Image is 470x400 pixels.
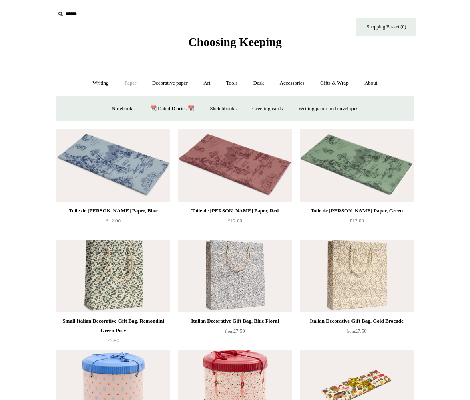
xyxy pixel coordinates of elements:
[300,240,414,312] img: Italian Decorative Gift Bag, Gold Brocade
[302,316,412,326] div: Italian Decorative Gift Bag, Gold Brocade
[117,73,144,94] a: Paper
[56,240,170,312] img: Small Italian Decorative Gift Bag, Remondini Green Posy
[349,218,364,224] span: £12.00
[273,73,312,94] a: Accessories
[56,316,170,349] a: Small Italian Decorative Gift Bag, Remondini Green Posy £7.50
[56,129,170,202] a: Toile de Jouy Tissue Paper, Blue Toile de Jouy Tissue Paper, Blue
[300,129,414,202] a: Toile de Jouy Tissue Paper, Green Toile de Jouy Tissue Paper, Green
[56,129,170,202] img: Toile de Jouy Tissue Paper, Blue
[228,218,242,224] span: £12.00
[302,206,412,216] div: Toile de [PERSON_NAME] Paper, Green
[246,73,271,94] a: Desk
[313,73,356,94] a: Gifts & Wrap
[178,240,292,312] img: Italian Decorative Gift Bag, Blue Floral
[300,240,414,312] a: Italian Decorative Gift Bag, Gold Brocade Italian Decorative Gift Bag, Gold Brocade
[56,206,170,239] a: Toile de [PERSON_NAME] Paper, Blue £12.00
[188,42,282,47] a: Choosing Keeping
[225,328,245,334] span: £7.50
[300,316,414,349] a: Italian Decorative Gift Bag, Gold Brocade from£7.50
[180,206,290,216] div: Toile de [PERSON_NAME] Paper, Red
[107,337,119,343] span: £7.50
[300,206,414,239] a: Toile de [PERSON_NAME] Paper, Green £12.00
[357,73,385,94] a: About
[188,35,282,48] span: Choosing Keeping
[347,329,355,333] span: from
[356,18,416,36] a: Shopping Basket (0)
[106,218,121,224] span: £12.00
[178,240,292,312] a: Italian Decorative Gift Bag, Blue Floral Italian Decorative Gift Bag, Blue Floral
[300,129,414,202] img: Toile de Jouy Tissue Paper, Green
[178,129,292,202] img: Toile de Jouy Tissue Paper, Red
[347,328,366,334] span: £7.50
[225,329,233,333] span: from
[178,316,292,349] a: Italian Decorative Gift Bag, Blue Floral from£7.50
[86,73,116,94] a: Writing
[203,98,243,119] a: Sketchbooks
[104,98,141,119] a: Notebooks
[58,316,168,335] div: Small Italian Decorative Gift Bag, Remondini Green Posy
[245,98,290,119] a: Greeting cards
[196,73,217,94] a: Art
[143,98,201,119] a: 📆 Dated Diaries 📆
[219,73,245,94] a: Tools
[178,206,292,239] a: Toile de [PERSON_NAME] Paper, Red £12.00
[145,73,195,94] a: Decorative paper
[291,98,366,119] a: Writing paper and envelopes
[56,240,170,312] a: Small Italian Decorative Gift Bag, Remondini Green Posy Small Italian Decorative Gift Bag, Remond...
[180,316,290,326] div: Italian Decorative Gift Bag, Blue Floral
[58,206,168,216] div: Toile de [PERSON_NAME] Paper, Blue
[178,129,292,202] a: Toile de Jouy Tissue Paper, Red Toile de Jouy Tissue Paper, Red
